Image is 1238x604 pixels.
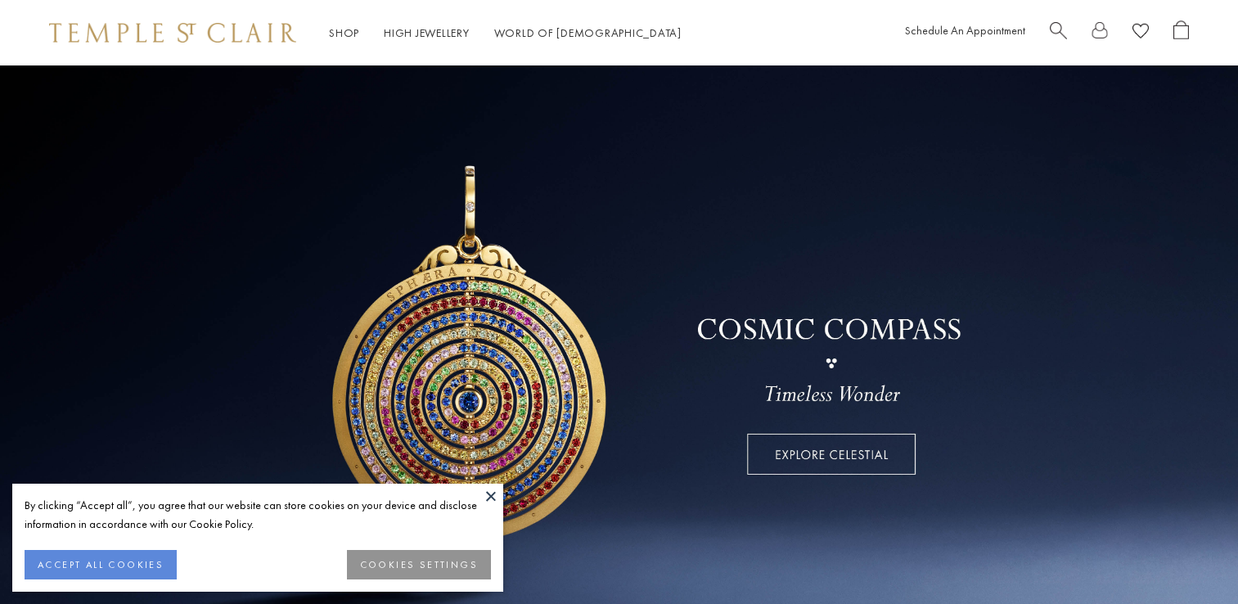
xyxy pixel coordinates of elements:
a: High JewelleryHigh Jewellery [384,25,470,40]
a: View Wishlist [1132,20,1149,46]
a: Search [1050,20,1067,46]
button: ACCEPT ALL COOKIES [25,550,177,579]
a: ShopShop [329,25,359,40]
div: By clicking “Accept all”, you agree that our website can store cookies on your device and disclos... [25,496,491,534]
a: Open Shopping Bag [1173,20,1189,46]
img: Temple St. Clair [49,23,296,43]
a: Schedule An Appointment [905,23,1025,38]
a: World of [DEMOGRAPHIC_DATA]World of [DEMOGRAPHIC_DATA] [494,25,682,40]
nav: Main navigation [329,23,682,43]
button: COOKIES SETTINGS [347,550,491,579]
